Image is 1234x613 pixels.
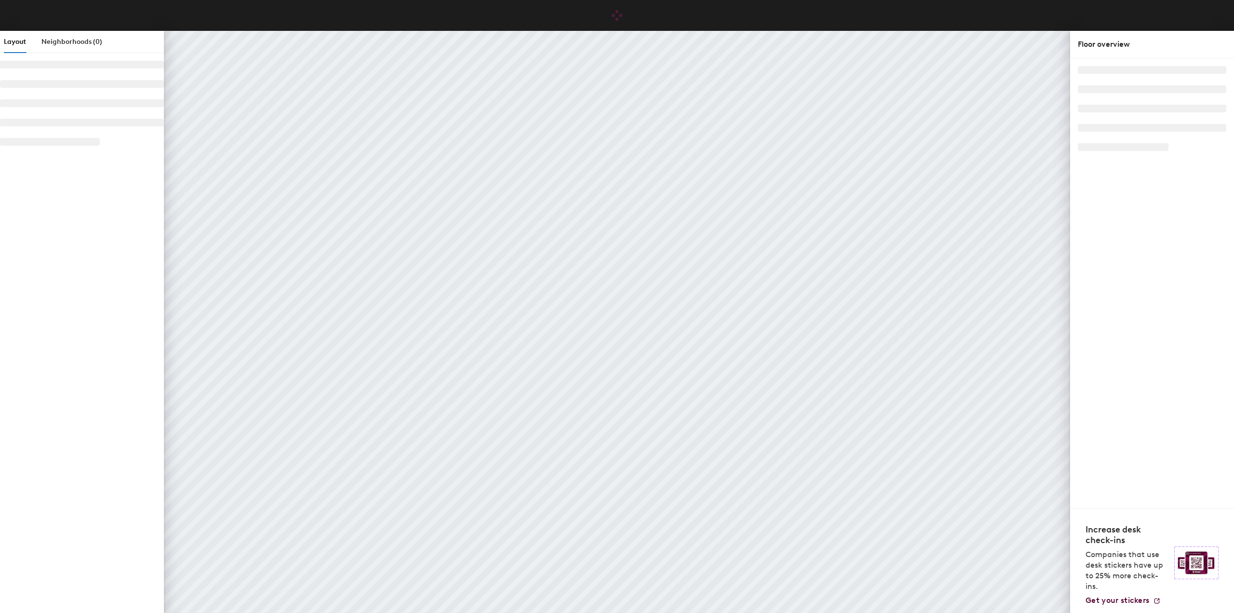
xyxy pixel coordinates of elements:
[1086,596,1149,605] span: Get your stickers
[1086,596,1161,605] a: Get your stickers
[4,38,26,46] span: Layout
[1174,546,1219,579] img: Sticker logo
[41,38,102,46] span: Neighborhoods (0)
[1078,39,1226,50] div: Floor overview
[1086,549,1168,592] p: Companies that use desk stickers have up to 25% more check-ins.
[1086,524,1168,545] h4: Increase desk check-ins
